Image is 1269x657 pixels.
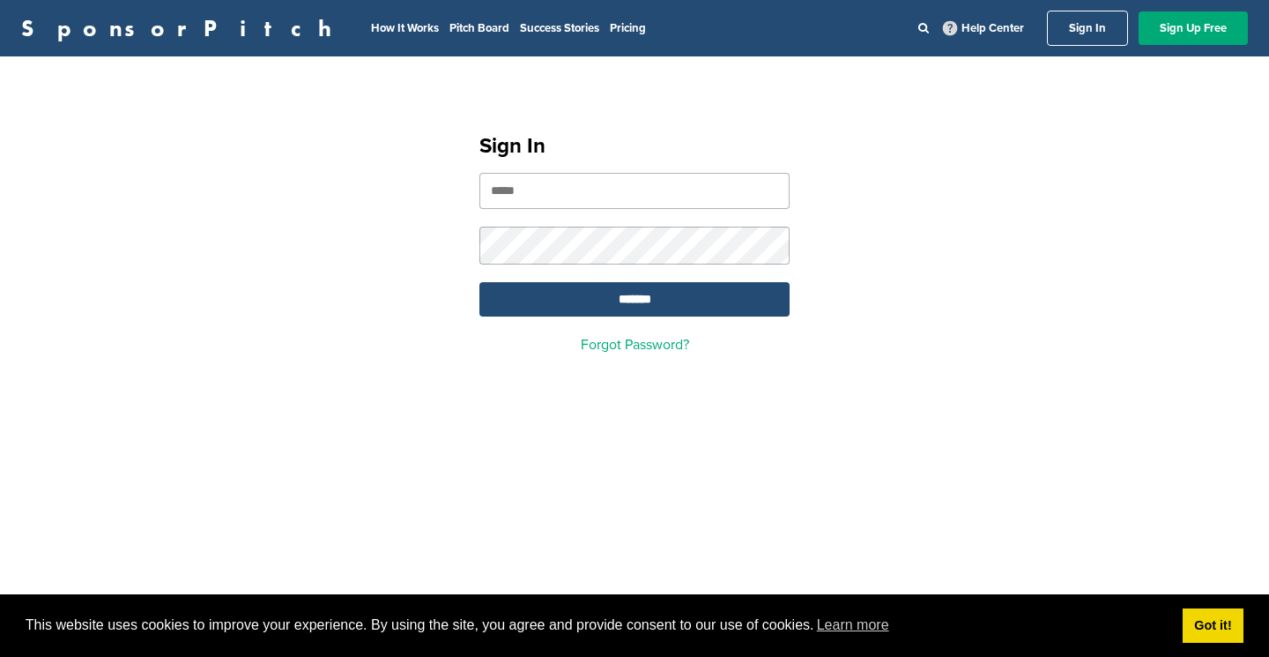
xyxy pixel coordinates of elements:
a: Pricing [610,21,646,35]
a: Pitch Board [449,21,509,35]
a: SponsorPitch [21,17,343,40]
a: How It Works [371,21,439,35]
span: This website uses cookies to improve your experience. By using the site, you agree and provide co... [26,612,1169,638]
a: Forgot Password? [581,336,689,354]
a: dismiss cookie message [1183,608,1243,644]
a: learn more about cookies [814,612,892,638]
a: Success Stories [520,21,599,35]
a: Help Center [939,18,1028,39]
a: Sign In [1047,11,1128,46]
a: Sign Up Free [1139,11,1248,45]
h1: Sign In [479,131,790,162]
